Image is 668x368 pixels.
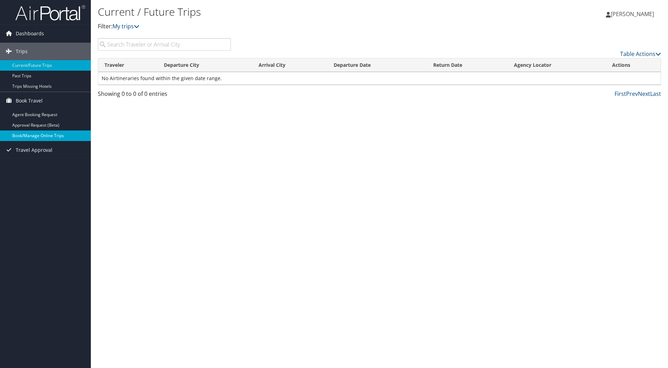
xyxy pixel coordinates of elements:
th: Return Date: activate to sort column ascending [427,58,508,72]
h1: Current / Future Trips [98,5,473,19]
a: Next [638,90,650,98]
th: Arrival City: activate to sort column ascending [252,58,327,72]
p: Filter: [98,22,473,31]
th: Actions [606,58,661,72]
a: Prev [626,90,638,98]
input: Search Traveler or Arrival City [98,38,231,51]
a: First [615,90,626,98]
span: Book Travel [16,92,43,109]
span: [PERSON_NAME] [611,10,654,18]
th: Departure City: activate to sort column ascending [158,58,252,72]
td: No Airtineraries found within the given date range. [98,72,661,85]
th: Departure Date: activate to sort column descending [327,58,427,72]
a: Table Actions [620,50,661,58]
img: airportal-logo.png [15,5,85,21]
th: Traveler: activate to sort column ascending [98,58,158,72]
a: [PERSON_NAME] [606,3,661,24]
span: Dashboards [16,25,44,42]
a: Last [650,90,661,98]
a: My trips [112,22,139,30]
span: Travel Approval [16,141,52,159]
th: Agency Locator: activate to sort column ascending [508,58,606,72]
span: Trips [16,43,28,60]
div: Showing 0 to 0 of 0 entries [98,90,231,101]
